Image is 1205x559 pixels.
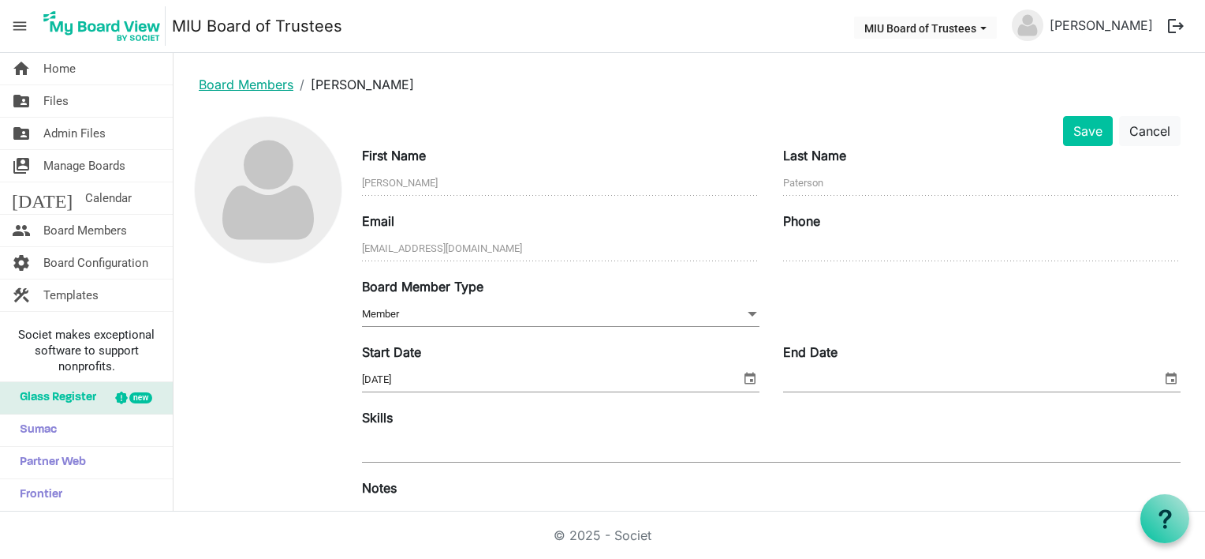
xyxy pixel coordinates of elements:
span: Board Members [43,215,127,246]
label: End Date [783,343,838,362]
label: Phone [783,212,820,231]
label: Start Date [362,343,421,362]
button: Cancel [1119,116,1181,146]
span: people [12,215,31,246]
span: select [1162,368,1181,388]
span: [DATE] [12,182,73,214]
span: switch_account [12,150,31,182]
span: Admin Files [43,118,106,149]
span: Calendar [85,182,132,214]
span: Partner Web [12,447,86,478]
button: Save [1063,116,1113,146]
span: menu [5,11,35,41]
li: [PERSON_NAME] [293,75,414,94]
span: select [741,368,759,388]
span: construction [12,279,31,311]
label: Notes [362,478,397,497]
div: new [129,392,152,403]
button: logout [1159,9,1192,43]
span: settings [12,247,31,279]
label: Last Name [783,146,846,165]
img: no-profile-picture.svg [1012,9,1043,41]
a: My Board View Logo [39,6,172,46]
span: Frontier [12,479,62,511]
img: no-profile-picture.svg [195,117,341,263]
span: Glass Register [12,382,96,414]
span: Sumac [12,415,57,446]
label: Email [362,212,394,231]
a: MIU Board of Trustees [172,10,342,42]
img: My Board View Logo [39,6,166,46]
a: [PERSON_NAME] [1043,9,1159,41]
span: Files [43,85,69,117]
span: Societ makes exceptional software to support nonprofits. [7,327,166,374]
label: Skills [362,408,393,427]
a: Board Members [199,77,293,92]
label: First Name [362,146,426,165]
button: MIU Board of Trustees dropdownbutton [854,17,997,39]
span: Manage Boards [43,150,125,182]
label: Board Member Type [362,277,483,296]
a: © 2025 - Societ [554,527,651,543]
span: folder_shared [12,118,31,149]
span: home [12,53,31,84]
span: folder_shared [12,85,31,117]
span: Templates [43,279,99,311]
span: Board Configuration [43,247,148,279]
span: Home [43,53,76,84]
